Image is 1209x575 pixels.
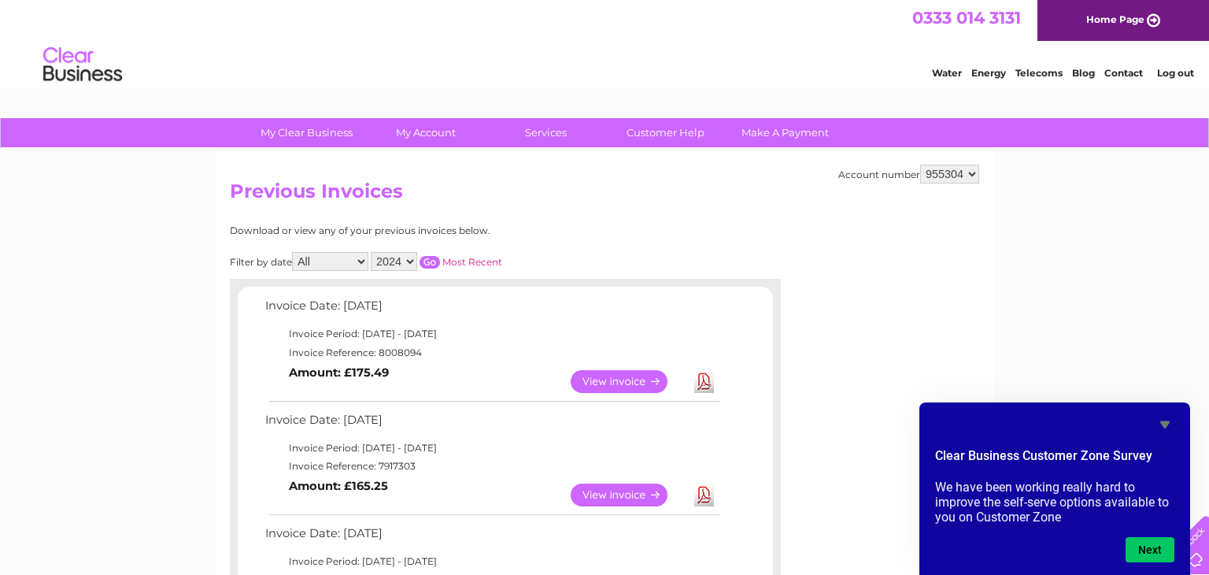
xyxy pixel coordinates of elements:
b: Amount: £165.25 [289,479,388,493]
a: My Account [361,118,491,147]
td: Invoice Date: [DATE] [261,295,722,325]
td: Invoice Period: [DATE] - [DATE] [261,552,722,571]
h2: Previous Invoices [230,180,979,210]
a: Customer Help [601,118,730,147]
a: Services [481,118,611,147]
a: Energy [971,67,1006,79]
div: Filter by date [230,252,643,271]
td: Invoice Period: [DATE] - [DATE] [261,439,722,458]
img: logo.png [43,41,123,89]
a: Contact [1104,67,1143,79]
td: Invoice Period: [DATE] - [DATE] [261,325,722,343]
p: We have been working really hard to improve the self-serve options available to you on Customer Zone [935,480,1174,525]
button: Hide survey [1155,415,1174,434]
a: 0333 014 3131 [912,8,1021,28]
a: Download [694,484,714,506]
a: Make A Payment [720,118,850,147]
a: Most Recent [442,256,502,268]
div: Clear Business Customer Zone Survey [935,415,1174,562]
a: Download [694,370,714,393]
td: Invoice Date: [DATE] [261,410,722,439]
button: Next question [1126,537,1174,562]
a: View [571,484,686,506]
td: Invoice Date: [DATE] [261,523,722,552]
td: Invoice Reference: 8008094 [261,343,722,362]
div: Account number [838,165,979,184]
div: Clear Business is a trading name of Verastar Limited (registered in [GEOGRAPHIC_DATA] No. 3667643... [234,9,978,76]
td: Invoice Reference: 7917303 [261,457,722,476]
b: Amount: £175.49 [289,365,389,380]
h2: Clear Business Customer Zone Survey [935,447,1174,473]
div: Download or view any of your previous invoices below. [230,225,643,236]
a: Telecoms [1015,67,1063,79]
a: Water [932,67,962,79]
a: Blog [1072,67,1095,79]
a: Log out [1157,67,1194,79]
a: View [571,370,686,393]
a: My Clear Business [242,118,372,147]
